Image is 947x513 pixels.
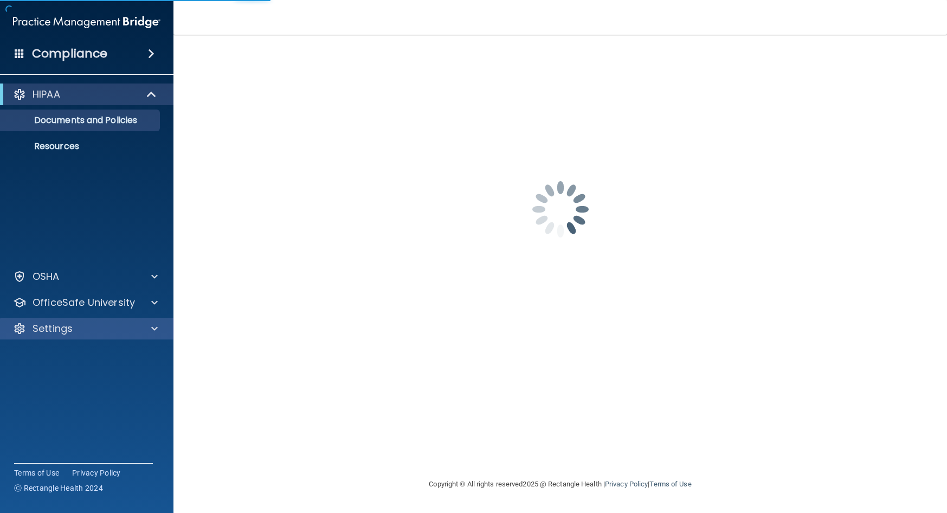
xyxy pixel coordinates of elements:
[13,88,157,101] a: HIPAA
[506,155,615,264] img: spinner.e123f6fc.gif
[13,296,158,309] a: OfficeSafe University
[363,467,758,502] div: Copyright © All rights reserved 2025 @ Rectangle Health | |
[649,480,691,488] a: Terms of Use
[13,322,158,335] a: Settings
[7,141,155,152] p: Resources
[33,88,60,101] p: HIPAA
[605,480,648,488] a: Privacy Policy
[7,115,155,126] p: Documents and Policies
[13,11,160,33] img: PMB logo
[72,467,121,478] a: Privacy Policy
[32,46,107,61] h4: Compliance
[33,322,73,335] p: Settings
[14,483,103,493] span: Ⓒ Rectangle Health 2024
[14,467,59,478] a: Terms of Use
[33,296,135,309] p: OfficeSafe University
[13,270,158,283] a: OSHA
[33,270,60,283] p: OSHA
